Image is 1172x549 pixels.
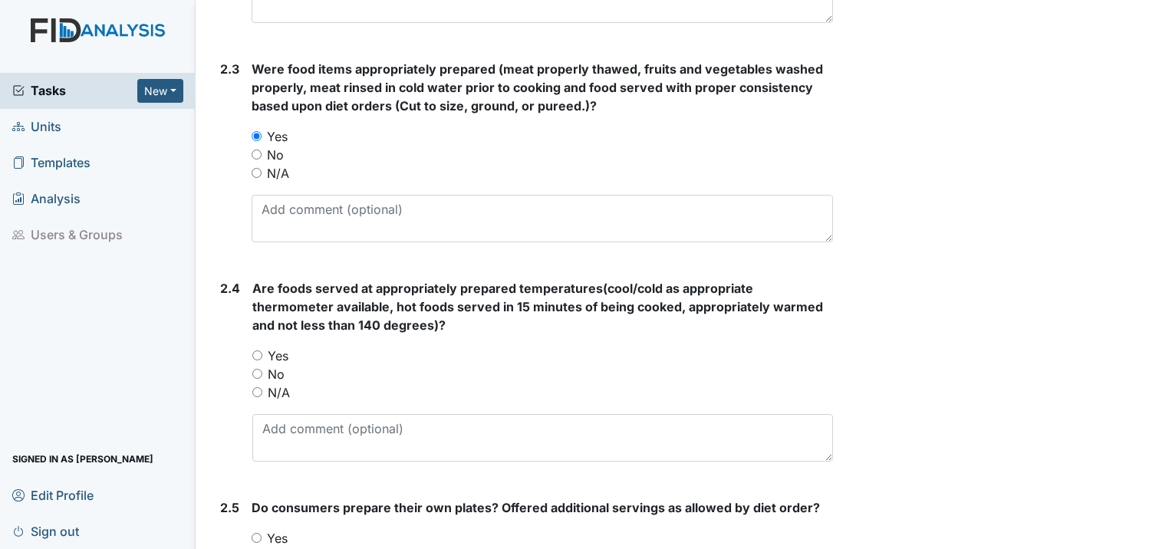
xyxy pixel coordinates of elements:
[12,115,61,139] span: Units
[267,164,289,182] label: N/A
[252,168,262,178] input: N/A
[252,350,262,360] input: Yes
[252,533,262,543] input: Yes
[137,79,183,103] button: New
[268,365,285,383] label: No
[12,151,91,175] span: Templates
[252,131,262,141] input: Yes
[252,387,262,397] input: N/A
[252,500,820,515] span: Do consumers prepare their own plates? Offered additional servings as allowed by diet order?
[12,447,153,471] span: Signed in as [PERSON_NAME]
[12,81,137,100] a: Tasks
[252,61,823,113] span: Were food items appropriately prepared (meat properly thawed, fruits and vegetables washed proper...
[267,146,284,164] label: No
[220,60,239,78] label: 2.3
[252,281,823,333] span: Are foods served at appropriately prepared temperatures(cool/cold as appropriate thermometer avai...
[252,150,262,159] input: No
[12,187,81,211] span: Analysis
[268,383,290,402] label: N/A
[267,529,288,547] label: Yes
[12,483,94,507] span: Edit Profile
[220,279,240,298] label: 2.4
[267,127,288,146] label: Yes
[268,347,288,365] label: Yes
[12,519,79,543] span: Sign out
[252,369,262,379] input: No
[220,498,239,517] label: 2.5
